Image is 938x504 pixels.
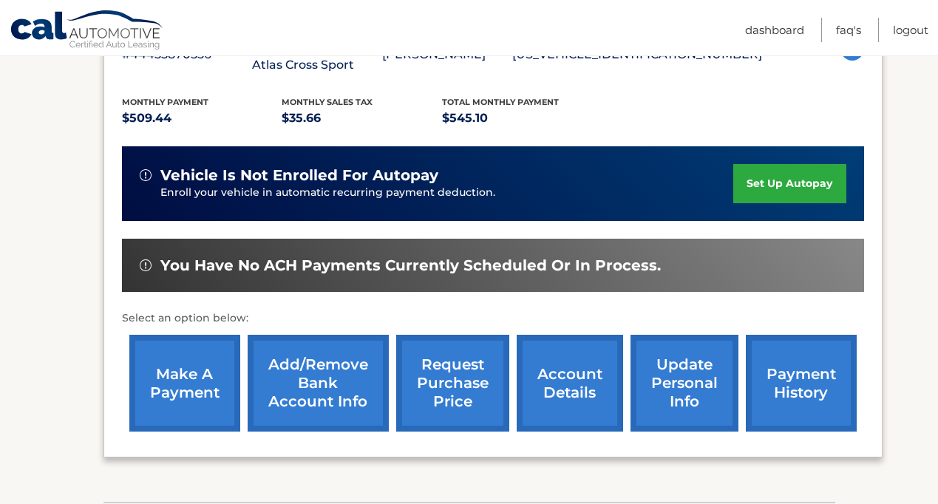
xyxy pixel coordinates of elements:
a: account details [517,335,623,432]
a: Logout [893,18,928,42]
span: vehicle is not enrolled for autopay [160,166,438,185]
span: Monthly Payment [122,97,208,107]
img: alert-white.svg [140,259,152,271]
img: alert-white.svg [140,169,152,181]
a: set up autopay [733,164,846,203]
a: Cal Automotive [10,10,165,52]
p: $545.10 [442,108,602,129]
span: Monthly sales Tax [282,97,373,107]
span: You have no ACH payments currently scheduled or in process. [160,256,661,275]
a: FAQ's [836,18,861,42]
a: request purchase price [396,335,509,432]
span: Total Monthly Payment [442,97,559,107]
p: $509.44 [122,108,282,129]
a: Dashboard [745,18,804,42]
p: $35.66 [282,108,442,129]
a: make a payment [129,335,240,432]
a: Add/Remove bank account info [248,335,389,432]
a: update personal info [631,335,738,432]
p: Enroll your vehicle in automatic recurring payment deduction. [160,185,734,201]
p: Select an option below: [122,310,864,327]
a: payment history [746,335,857,432]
